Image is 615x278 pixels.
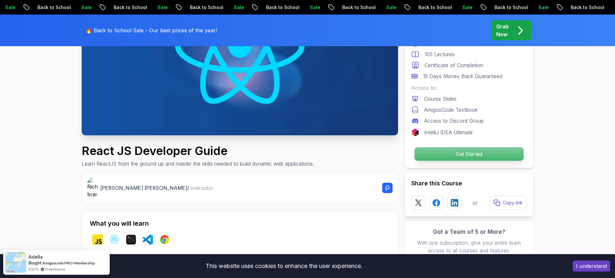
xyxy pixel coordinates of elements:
span: Bought [28,260,42,265]
span: Instructor [190,185,213,191]
p: With one subscription, give your entire team access to all courses and features. [411,239,527,254]
p: 15 Days Money Back Guaranteed [423,72,502,80]
button: Copy link [489,196,527,210]
h2: Share this Course [411,179,527,188]
p: Sale [37,4,58,11]
p: Sale [190,4,210,11]
p: Learn ReactJS from the ground up and master the skills needed to build dynamic web applications. [82,160,314,168]
img: jetbrains logo [411,129,419,136]
span: [DATE] [28,266,39,272]
p: AmigosCode Textbook [424,106,478,114]
p: or [473,199,478,207]
p: Access to: [411,84,527,92]
p: Grab Now [496,23,509,38]
img: chrome logo [159,234,170,245]
img: Richard bray [87,178,97,198]
p: Access to Discord Group [424,117,484,125]
p: Back to School [146,4,190,11]
button: Accept cookies [573,261,610,272]
p: Sale [342,4,363,11]
img: react logo [109,234,119,245]
h3: Got a Team of 5 or More? [411,227,527,236]
a: Amigoscode PRO Membership [42,260,95,266]
img: javascript logo [92,234,103,245]
img: terminal logo [126,234,136,245]
p: Course Slides [424,95,456,103]
p: Sale [113,4,134,11]
h1: React JS Developer Guide [82,144,314,157]
p: Sale [266,4,286,11]
p: Back to School [298,4,342,11]
span: Adella [28,254,43,260]
a: ProveSource [45,266,65,272]
p: Back to School [450,4,494,11]
p: IntelliJ IDEA Ultimate [424,129,473,136]
h2: What you will learn [90,219,390,228]
p: [PERSON_NAME] [PERSON_NAME] / [100,184,213,192]
p: Back to School [222,4,266,11]
p: Back to School [527,4,570,11]
button: Get Started [414,147,524,161]
img: vscode logo [143,234,153,245]
img: provesource social proof notification image [5,252,26,273]
p: Back to School [374,4,418,11]
p: 🔥 Back to School Sale - Our best prices of the year! [86,26,217,34]
p: Certificate of Completion [425,61,483,69]
p: 105 Lectures [425,50,455,58]
p: Copy link [503,200,523,206]
p: Back to School [69,4,113,11]
p: Get Started [414,147,523,161]
p: Sale [570,4,591,11]
p: Sale [494,4,515,11]
div: This website uses cookies to enhance the user experience. [5,259,563,273]
p: Sale [418,4,439,11]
